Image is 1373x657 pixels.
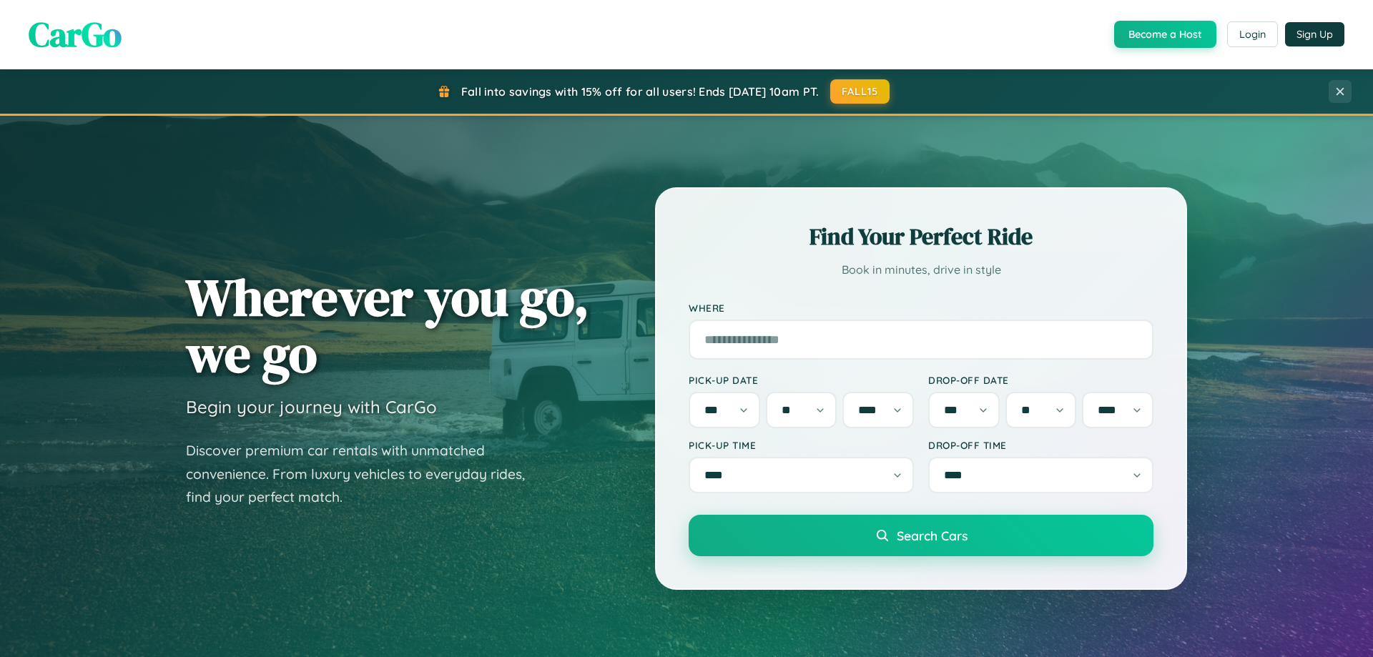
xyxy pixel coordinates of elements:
h1: Wherever you go, we go [186,269,589,382]
label: Pick-up Date [689,374,914,386]
label: Where [689,302,1153,314]
h2: Find Your Perfect Ride [689,221,1153,252]
button: Sign Up [1285,22,1344,46]
label: Pick-up Time [689,439,914,451]
span: Search Cars [897,528,968,543]
p: Discover premium car rentals with unmatched convenience. From luxury vehicles to everyday rides, ... [186,439,543,509]
button: Login [1227,21,1278,47]
button: FALL15 [830,79,890,104]
h3: Begin your journey with CarGo [186,396,437,418]
button: Become a Host [1114,21,1216,48]
p: Book in minutes, drive in style [689,260,1153,280]
label: Drop-off Date [928,374,1153,386]
button: Search Cars [689,515,1153,556]
span: Fall into savings with 15% off for all users! Ends [DATE] 10am PT. [461,84,820,99]
span: CarGo [29,11,122,58]
label: Drop-off Time [928,439,1153,451]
